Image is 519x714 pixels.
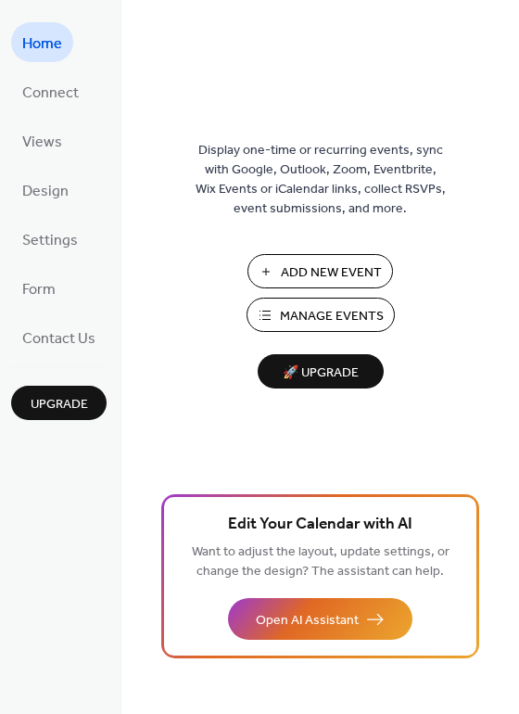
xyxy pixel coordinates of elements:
[196,141,446,219] span: Display one-time or recurring events, sync with Google, Outlook, Zoom, Eventbrite, Wix Events or ...
[22,226,78,255] span: Settings
[11,170,80,210] a: Design
[281,263,382,283] span: Add New Event
[11,386,107,420] button: Upgrade
[280,307,384,326] span: Manage Events
[11,219,89,259] a: Settings
[247,254,393,288] button: Add New Event
[31,395,88,414] span: Upgrade
[11,268,67,308] a: Form
[22,177,69,206] span: Design
[11,121,73,160] a: Views
[256,611,359,631] span: Open AI Assistant
[22,128,62,157] span: Views
[228,512,412,538] span: Edit Your Calendar with AI
[192,540,449,584] span: Want to adjust the layout, update settings, or change the design? The assistant can help.
[22,30,62,58] span: Home
[11,22,73,62] a: Home
[22,275,56,304] span: Form
[11,71,90,111] a: Connect
[258,354,384,389] button: 🚀 Upgrade
[22,79,79,108] span: Connect
[228,598,412,640] button: Open AI Assistant
[22,325,95,353] span: Contact Us
[269,361,373,386] span: 🚀 Upgrade
[11,317,107,357] a: Contact Us
[247,298,395,332] button: Manage Events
